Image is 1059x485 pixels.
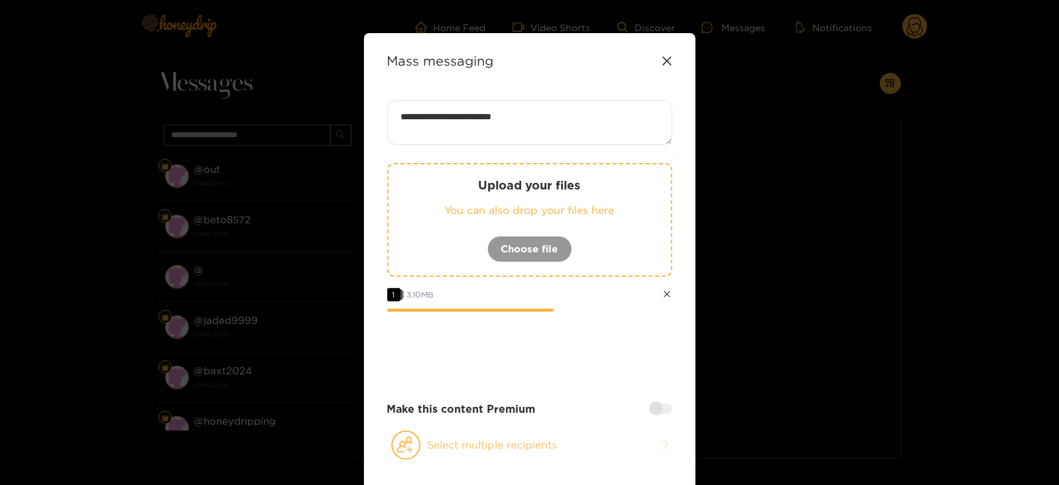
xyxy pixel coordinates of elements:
p: You can also drop your files here [415,203,645,218]
button: Choose file [487,236,572,262]
strong: Mass messaging [387,53,494,68]
button: Select multiple recipients [387,430,672,460]
span: 1 [387,288,401,301]
p: Upload your files [415,178,645,193]
span: 3.10 MB [407,290,434,299]
strong: Make this content Premium [387,402,536,417]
